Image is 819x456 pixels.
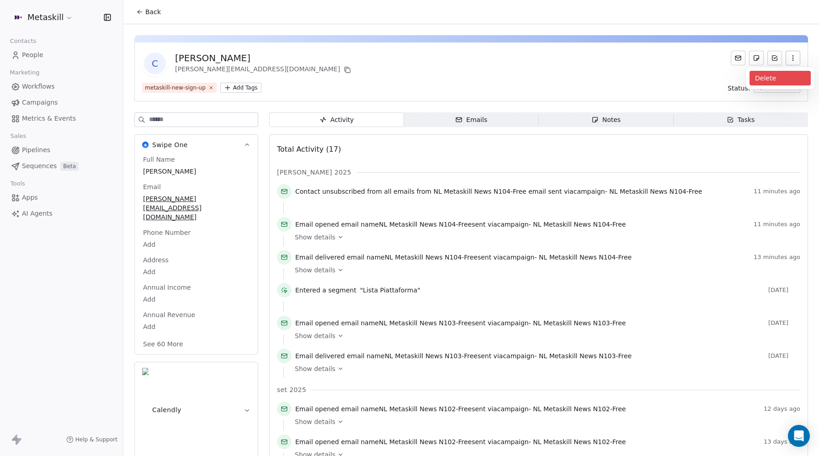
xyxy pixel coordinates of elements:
span: NL Metaskill News N104-Free [433,188,526,195]
span: 12 days ago [764,405,800,413]
span: Add [143,267,250,276]
span: email name sent via campaign - [295,437,626,446]
span: Show details [295,331,335,340]
span: Contact unsubscribed [295,188,365,195]
span: NL Metaskill News N102-Free [379,405,472,413]
span: C [144,53,166,74]
span: Help & Support [75,436,117,443]
span: [PERSON_NAME] 2025 [277,168,351,177]
span: Email delivered [295,352,345,360]
span: NL Metaskill News N104-Free [609,188,702,195]
span: Sequences [22,161,57,171]
a: AI Agents [7,206,116,221]
a: Show details [295,364,794,373]
span: Annual Revenue [141,310,197,319]
span: 13 days ago [764,438,800,445]
img: Swipe One [142,142,149,148]
span: set 2025 [277,385,306,394]
a: Help & Support [66,436,117,443]
span: Add [143,295,250,304]
span: email name sent via campaign - [295,220,626,229]
span: email name sent via campaign - [295,351,632,361]
span: Phone Number [141,228,192,237]
span: Apps [22,193,38,202]
span: Email opened [295,221,339,228]
span: NL Metaskill News N102-Free [533,438,626,445]
div: [PERSON_NAME][EMAIL_ADDRESS][DOMAIN_NAME] [175,64,353,75]
span: NL Metaskill News N103-Free [379,319,472,327]
span: 11 minutes ago [754,188,800,195]
span: email name sent via campaign - [295,318,626,328]
span: 13 minutes ago [754,254,800,261]
span: [PERSON_NAME] [143,167,250,176]
a: Show details [295,331,794,340]
div: Tasks [727,115,755,125]
a: Workflows [7,79,116,94]
span: [PERSON_NAME][EMAIL_ADDRESS][DOMAIN_NAME] [143,194,250,222]
span: Email opened [295,438,339,445]
a: Campaigns [7,95,116,110]
span: Show details [295,233,335,242]
span: Email delivered [295,254,345,261]
span: Email opened [295,405,339,413]
a: Metrics & Events [7,111,116,126]
span: AI Agents [22,209,53,218]
span: Metrics & Events [22,114,76,123]
img: AVATAR%20METASKILL%20-%20Colori%20Positivo.png [13,12,24,23]
span: Annual Income [141,283,193,292]
span: email name sent via campaign - [295,253,632,262]
button: Swipe OneSwipe One [135,135,258,155]
span: Swipe One [152,140,188,149]
span: Tools [6,177,29,191]
span: Address [141,255,170,265]
span: from all emails from email sent via campaign - [295,187,702,196]
span: Campaigns [22,98,58,107]
span: People [22,50,43,60]
span: email name sent via campaign - [295,404,626,414]
a: People [7,48,116,63]
span: Calendly [152,405,181,414]
span: NL Metaskill News N104-Free [379,221,472,228]
a: SequencesBeta [7,159,116,174]
span: NL Metaskill News N104-Free [385,254,478,261]
div: Open Intercom Messenger [788,425,810,447]
span: Email opened [295,319,339,327]
a: Pipelines [7,143,116,158]
a: Show details [295,265,794,275]
button: See 60 More [138,336,189,352]
span: Full Name [141,155,177,164]
span: NL Metaskill News N104-Free [533,221,626,228]
span: 11 minutes ago [754,221,800,228]
div: [PERSON_NAME] [175,52,353,64]
span: "Lista Piattaforma" [360,286,420,295]
span: [DATE] [768,352,800,360]
button: Add Tags [220,83,261,93]
span: NL Metaskill News N104-Free [539,254,632,261]
div: metaskill-new-sign-up [145,84,206,92]
span: Status: [728,84,750,93]
div: Notes [591,115,621,125]
span: Show details [295,417,335,426]
span: Show details [295,265,335,275]
button: Back [131,4,166,20]
button: Metaskill [11,10,75,25]
span: Beta [60,162,79,171]
span: [DATE] [768,286,800,294]
span: Add [143,322,250,331]
span: NL Metaskill News N103-Free [385,352,478,360]
span: Sales [6,129,30,143]
span: Marketing [6,66,43,80]
span: NL Metaskill News N103-Free [539,352,632,360]
a: Apps [7,190,116,205]
span: Pipelines [22,145,50,155]
span: Workflows [22,82,55,91]
img: Calendly [142,368,149,452]
div: Delete [750,71,811,85]
span: Contacts [6,34,40,48]
span: Email [141,182,163,191]
div: Emails [455,115,487,125]
span: NL Metaskill News N102-Free [533,405,626,413]
span: Back [145,7,161,16]
span: [DATE] [768,319,800,327]
span: NL Metaskill News N102-Free [379,438,472,445]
